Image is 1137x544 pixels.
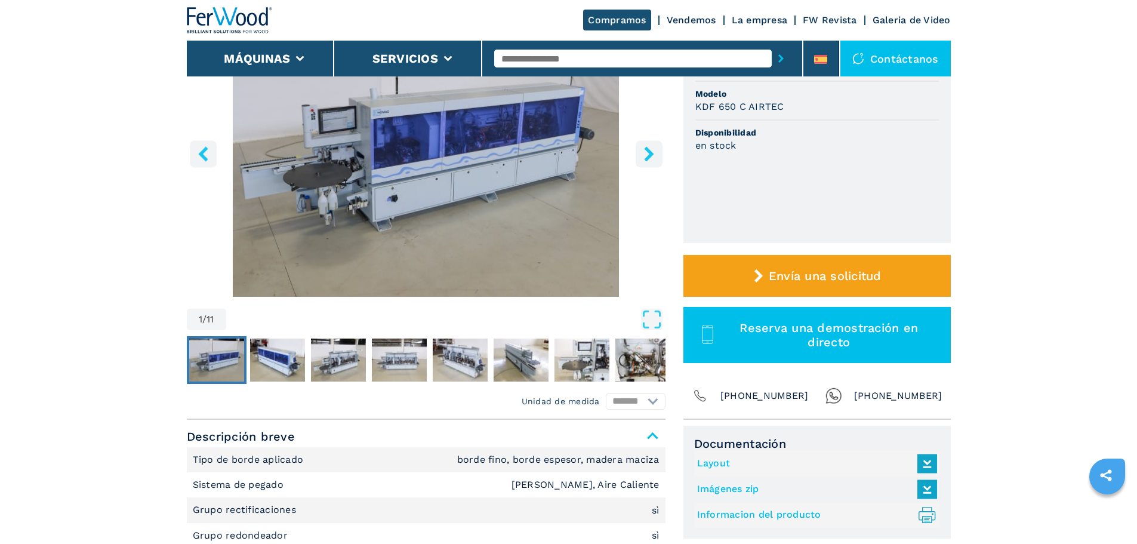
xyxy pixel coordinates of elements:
nav: Thumbnail Navigation [187,336,665,384]
iframe: Chat [1086,490,1128,535]
a: Vendemos [667,14,716,26]
button: Go to Slide 3 [309,336,368,384]
em: Unidad de medida [522,395,600,407]
button: Servicios [372,51,438,66]
a: Informacion del producto [697,505,931,525]
a: Compramos [583,10,651,30]
span: 1 [199,315,202,324]
a: La empresa [732,14,788,26]
button: Open Fullscreen [229,309,663,330]
button: Go to Slide 2 [248,336,307,384]
button: Reserva una demostración en directo [683,307,951,363]
button: right-button [636,140,663,167]
button: Go to Slide 1 [187,336,246,384]
div: Contáctanos [840,41,951,76]
a: FW Revista [803,14,857,26]
img: Canteadora Unilateral BRANDT KDF 650 C AIRTEC [187,7,665,297]
button: Go to Slide 5 [430,336,490,384]
img: Ferwood [187,7,273,33]
em: sì [652,506,660,515]
img: db1501bc3b3ef8e031d535ff5ade41aa [494,339,549,382]
p: Grupo redondeador [193,529,291,542]
img: 2d4c6611ac03110c138f832298ad239a [372,339,427,382]
span: Documentación [694,437,940,451]
a: Galeria de Video [873,14,951,26]
span: [PHONE_NUMBER] [854,388,942,404]
img: Contáctanos [852,53,864,64]
em: borde fino, borde espesor, madera maciza [457,455,660,465]
span: Envía una solicitud [769,269,882,283]
a: Imágenes zip [697,480,931,499]
span: Disponibilidad [695,127,939,139]
button: Go to Slide 7 [552,336,612,384]
p: Sistema de pegado [193,478,287,491]
img: 5718bf1d37094ca73069ff7d144f6f95 [615,339,670,382]
button: Go to Slide 6 [491,336,551,384]
span: Reserva una demostración en directo [721,321,936,349]
h3: KDF 650 C AIRTEC [695,100,784,113]
span: 11 [207,315,214,324]
button: left-button [190,140,217,167]
img: Phone [692,388,708,404]
a: sharethis [1091,460,1121,490]
span: Modelo [695,88,939,100]
em: sì [652,531,660,540]
span: / [202,315,207,324]
em: [PERSON_NAME], Aire Caliente [512,480,660,490]
div: Go to Slide 1 [187,7,665,297]
span: Descripción breve [187,426,665,447]
button: Go to Slide 4 [369,336,429,384]
img: 88e0c05fd41ebad531bd4f999d3c5ebc [311,339,366,382]
p: Tipo de borde aplicado [193,453,307,466]
button: Go to Slide 8 [613,336,673,384]
span: [PHONE_NUMBER] [720,388,809,404]
img: 6cb82b40284261610f82444eec0c03fa [433,339,488,382]
h3: en stock [695,139,737,152]
img: Whatsapp [825,388,842,404]
button: Envía una solicitud [683,255,951,297]
p: Grupo rectificaciones [193,503,300,517]
img: e6dd5ec9874baff2337fdc8f7c829d2d [250,339,305,382]
button: Máquinas [224,51,290,66]
button: submit-button [772,45,790,72]
img: 14d99b7608c7566936a10b9843457ef1 [554,339,609,382]
img: 52f4575fa2997d5d4d046c867e1ff6ff [189,339,244,382]
a: Layout [697,454,931,474]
